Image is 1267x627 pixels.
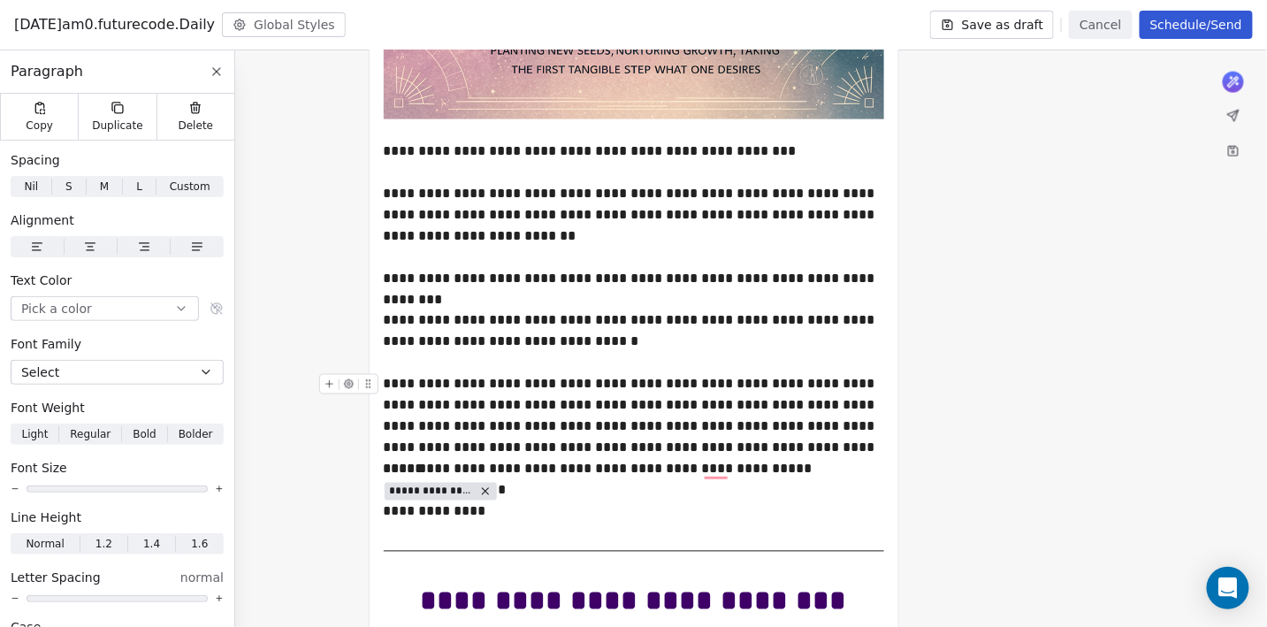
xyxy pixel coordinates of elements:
span: Bolder [179,426,213,442]
span: Alignment [11,211,74,229]
button: Schedule/Send [1140,11,1253,39]
span: Font Size [11,459,67,477]
span: Bold [133,426,156,442]
span: Paragraph [11,61,83,82]
span: Duplicate [92,119,142,133]
span: Text Color [11,271,72,289]
span: Nil [24,179,38,195]
span: [DATE]am0.futurecode.Daily [14,14,215,35]
span: Custom [170,179,210,195]
span: Font Weight [11,399,85,417]
div: Open Intercom Messenger [1207,567,1249,609]
button: Global Styles [222,12,346,37]
span: Delete [179,119,214,133]
span: Copy [26,119,53,133]
span: Light [21,426,48,442]
button: Save as draft [930,11,1055,39]
button: Cancel [1069,11,1132,39]
span: Letter Spacing [11,569,101,586]
span: Select [21,363,59,381]
button: Pick a color [11,296,199,321]
span: 1.4 [143,536,160,552]
span: 1.2 [95,536,112,552]
span: 1.6 [191,536,208,552]
span: Line Height [11,508,81,526]
span: Regular [70,426,111,442]
span: L [136,179,142,195]
span: M [100,179,109,195]
span: Spacing [11,151,60,169]
span: S [65,179,73,195]
span: normal [180,569,224,586]
span: Normal [26,536,64,552]
span: Font Family [11,335,81,353]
